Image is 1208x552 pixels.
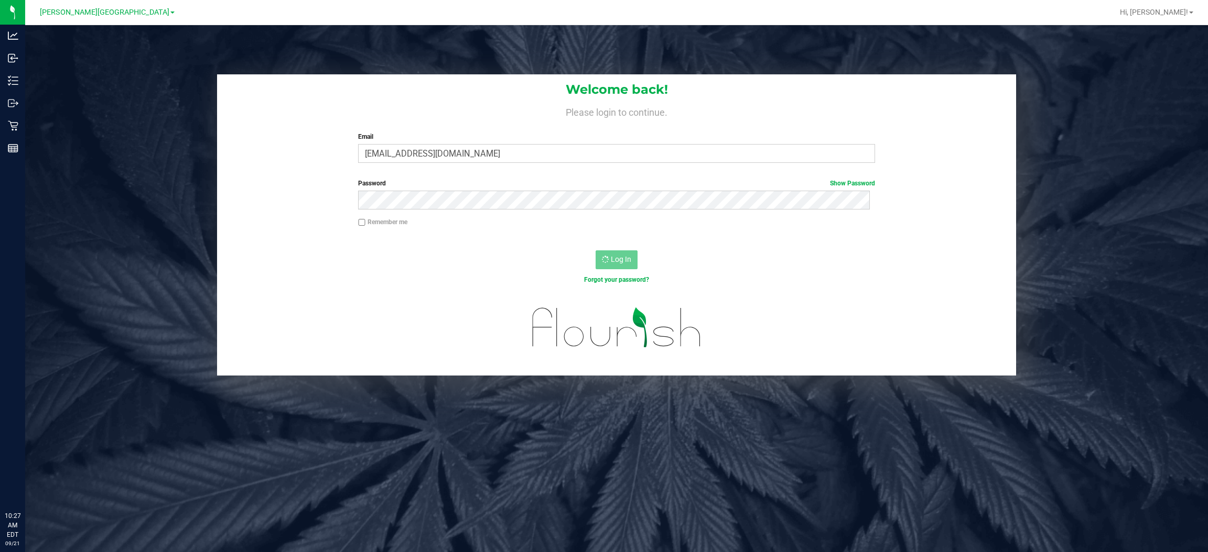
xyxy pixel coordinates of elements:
[217,105,1016,117] h4: Please login to continue.
[40,8,169,17] span: [PERSON_NAME][GEOGRAPHIC_DATA]
[8,53,18,63] inline-svg: Inbound
[1120,8,1188,16] span: Hi, [PERSON_NAME]!
[358,180,386,187] span: Password
[8,143,18,153] inline-svg: Reports
[358,132,875,141] label: Email
[830,180,875,187] a: Show Password
[217,83,1016,96] h1: Welcome back!
[358,219,365,226] input: Remember me
[358,217,407,227] label: Remember me
[8,75,18,86] inline-svg: Inventory
[5,539,20,547] p: 09/21
[517,295,717,360] img: flourish_logo.svg
[8,98,18,108] inline-svg: Outbound
[611,255,631,263] span: Log In
[584,276,649,283] a: Forgot your password?
[8,120,18,131] inline-svg: Retail
[8,30,18,41] inline-svg: Analytics
[596,250,638,269] button: Log In
[5,511,20,539] p: 10:27 AM EDT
